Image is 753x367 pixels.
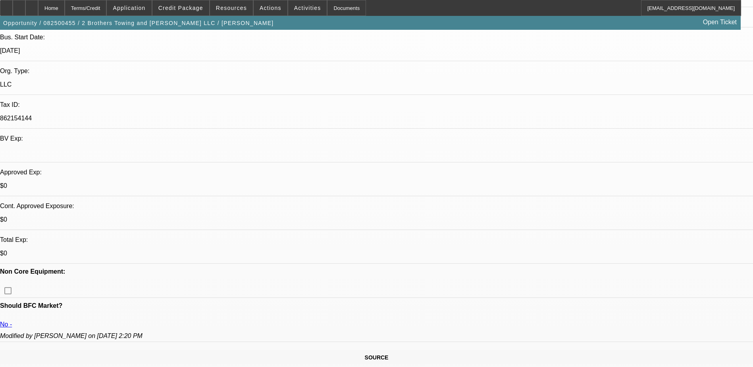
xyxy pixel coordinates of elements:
span: Credit Package [158,5,203,11]
span: Actions [260,5,281,11]
span: Opportunity / 082500455 / 2 Brothers Towing and [PERSON_NAME] LLC / [PERSON_NAME] [3,20,274,26]
button: Activities [288,0,327,15]
a: Open Ticket [700,15,740,29]
span: Application [113,5,145,11]
button: Application [107,0,151,15]
span: Activities [294,5,321,11]
button: Actions [254,0,287,15]
span: Resources [216,5,247,11]
button: Credit Package [152,0,209,15]
span: SOURCE [365,354,389,361]
button: Resources [210,0,253,15]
